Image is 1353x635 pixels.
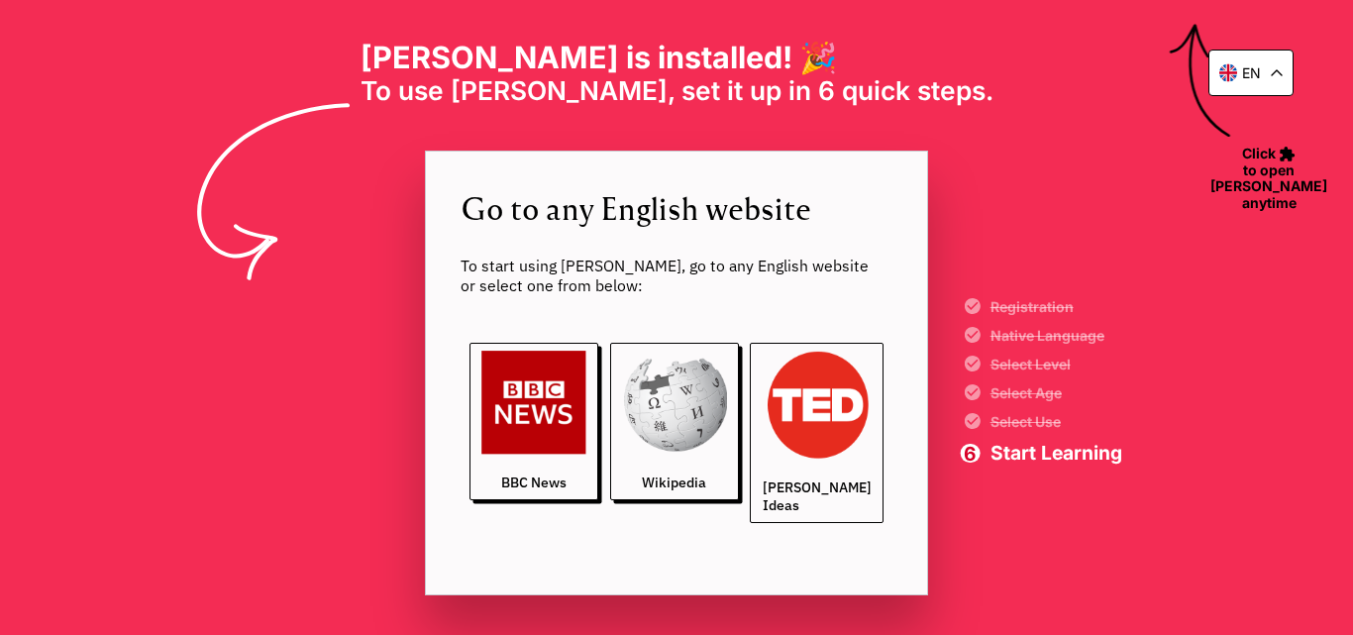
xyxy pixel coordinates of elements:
[610,343,739,500] a: Wikipedia
[642,474,706,491] span: Wikipedia
[461,186,892,231] span: Go to any English website
[501,474,567,491] span: BBC News
[361,40,993,76] h1: [PERSON_NAME] is installed! 🎉
[361,75,993,107] span: To use [PERSON_NAME], set it up in 6 quick steps.
[763,351,872,460] img: ted
[763,478,872,515] span: [PERSON_NAME] Ideas
[750,343,884,523] a: [PERSON_NAME] Ideas
[990,415,1122,429] span: Select Use
[1201,142,1337,212] span: Click to open [PERSON_NAME] anytime
[990,386,1122,400] span: Select Age
[481,351,586,456] img: bbc
[461,256,892,295] span: To start using [PERSON_NAME], go to any English website or select one from below:
[990,300,1122,314] span: Registration
[469,343,598,500] a: BBC News
[990,358,1122,371] span: Select Level
[1242,64,1261,81] p: en
[990,444,1122,463] span: Start Learning
[990,329,1122,343] span: Native Language
[622,351,727,456] img: wikipedia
